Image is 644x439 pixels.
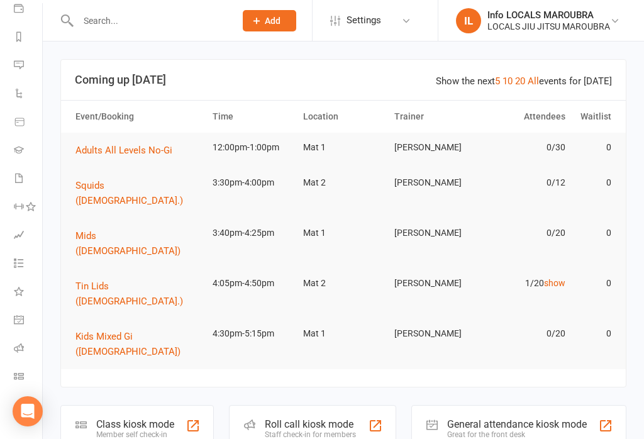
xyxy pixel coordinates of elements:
[207,218,298,248] td: 3:40pm-4:25pm
[207,319,298,348] td: 4:30pm-5:15pm
[75,178,201,208] button: Squids ([DEMOGRAPHIC_DATA].)
[265,430,356,439] div: Staff check-in for members
[571,168,616,197] td: 0
[389,101,480,133] th: Trainer
[75,230,180,257] span: Mids ([DEMOGRAPHIC_DATA])
[75,145,172,156] span: Adults All Levels No-Gi
[14,24,42,52] a: Reports
[297,133,389,162] td: Mat 1
[456,8,481,33] div: IL
[75,143,181,158] button: Adults All Levels No-Gi
[487,9,610,21] div: Info LOCALS MAROUBRA
[14,307,42,335] a: General attendance kiosk mode
[571,218,616,248] td: 0
[75,279,201,309] button: Tin Lids ([DEMOGRAPHIC_DATA].)
[75,180,183,206] span: Squids ([DEMOGRAPHIC_DATA].)
[297,269,389,298] td: Mat 2
[14,364,42,392] a: Class kiosk mode
[243,10,296,31] button: Add
[14,279,42,307] a: What's New
[389,168,480,197] td: [PERSON_NAME]
[70,101,207,133] th: Event/Booking
[480,269,571,298] td: 1/20
[480,218,571,248] td: 0/20
[447,430,587,439] div: Great for the front desk
[75,74,612,86] h3: Coming up [DATE]
[74,12,226,30] input: Search...
[265,418,356,430] div: Roll call kiosk mode
[528,75,539,87] a: All
[502,75,513,87] a: 10
[515,75,525,87] a: 20
[571,269,616,298] td: 0
[297,168,389,197] td: Mat 2
[480,133,571,162] td: 0/30
[571,101,616,133] th: Waitlist
[96,430,174,439] div: Member self check-in
[495,75,500,87] a: 5
[297,319,389,348] td: Mat 1
[447,418,587,430] div: General attendance kiosk mode
[347,6,381,35] span: Settings
[75,228,201,258] button: Mids ([DEMOGRAPHIC_DATA])
[571,133,616,162] td: 0
[265,16,280,26] span: Add
[13,396,43,426] div: Open Intercom Messenger
[480,168,571,197] td: 0/12
[207,269,298,298] td: 4:05pm-4:50pm
[14,335,42,364] a: Roll call kiosk mode
[389,218,480,248] td: [PERSON_NAME]
[487,21,610,32] div: LOCALS JIU JITSU MAROUBRA
[75,331,180,357] span: Kids Mixed Gi ([DEMOGRAPHIC_DATA])
[480,101,571,133] th: Attendees
[96,418,174,430] div: Class kiosk mode
[436,74,612,89] div: Show the next events for [DATE]
[75,329,201,359] button: Kids Mixed Gi ([DEMOGRAPHIC_DATA])
[14,109,42,137] a: Product Sales
[75,281,183,307] span: Tin Lids ([DEMOGRAPHIC_DATA].)
[389,319,480,348] td: [PERSON_NAME]
[297,218,389,248] td: Mat 1
[207,101,298,133] th: Time
[389,269,480,298] td: [PERSON_NAME]
[297,101,389,133] th: Location
[207,168,298,197] td: 3:30pm-4:00pm
[544,278,565,288] a: show
[389,133,480,162] td: [PERSON_NAME]
[480,319,571,348] td: 0/20
[207,133,298,162] td: 12:00pm-1:00pm
[571,319,616,348] td: 0
[14,222,42,250] a: Assessments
